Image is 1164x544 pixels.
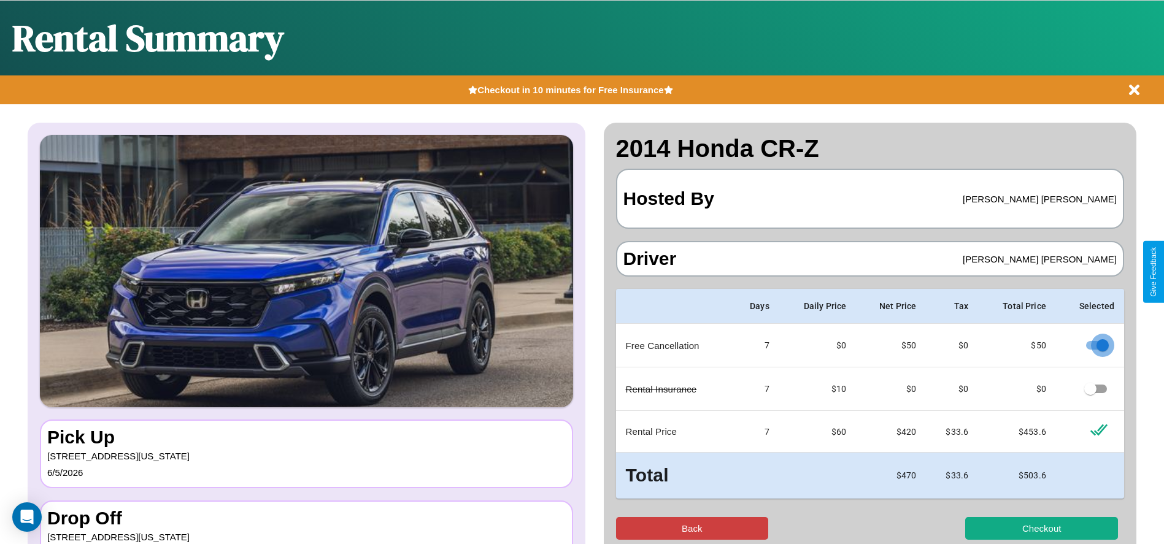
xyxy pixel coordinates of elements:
button: Back [616,517,769,540]
td: $ 33.6 [926,453,978,499]
th: Days [731,289,779,324]
td: $ 503.6 [978,453,1056,499]
h3: Pick Up [47,427,566,448]
button: Checkout [965,517,1118,540]
th: Total Price [978,289,1056,324]
th: Selected [1056,289,1124,324]
p: [PERSON_NAME] [PERSON_NAME] [963,251,1117,267]
p: [PERSON_NAME] [PERSON_NAME] [963,191,1117,207]
td: $0 [926,367,978,411]
td: $ 50 [856,324,926,367]
td: $10 [779,367,856,411]
h3: Driver [623,248,677,269]
p: 6 / 5 / 2026 [47,464,566,481]
td: $ 50 [978,324,1056,367]
h1: Rental Summary [12,13,284,63]
p: Rental Price [626,423,722,440]
td: $ 420 [856,411,926,453]
td: $ 453.6 [978,411,1056,453]
b: Checkout in 10 minutes for Free Insurance [477,85,663,95]
p: Rental Insurance [626,381,722,397]
th: Tax [926,289,978,324]
h3: Drop Off [47,508,566,529]
div: Open Intercom Messenger [12,502,42,532]
table: simple table [616,289,1125,499]
h3: Total [626,462,722,489]
div: Give Feedback [1149,247,1158,297]
td: 7 [731,411,779,453]
p: [STREET_ADDRESS][US_STATE] [47,448,566,464]
td: 7 [731,324,779,367]
td: $ 33.6 [926,411,978,453]
td: $ 60 [779,411,856,453]
td: 7 [731,367,779,411]
td: $0 [779,324,856,367]
td: $0 [926,324,978,367]
th: Net Price [856,289,926,324]
h3: Hosted By [623,176,714,221]
td: $ 470 [856,453,926,499]
td: $ 0 [856,367,926,411]
h2: 2014 Honda CR-Z [616,135,1125,163]
th: Daily Price [779,289,856,324]
td: $ 0 [978,367,1056,411]
p: Free Cancellation [626,337,722,354]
